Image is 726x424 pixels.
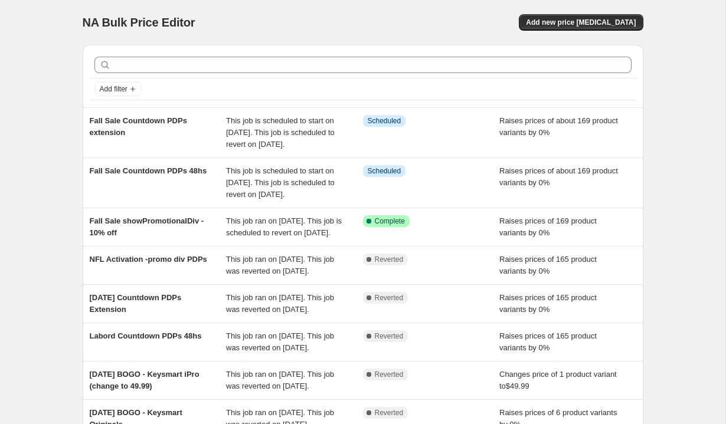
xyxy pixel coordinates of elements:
[375,293,404,303] span: Reverted
[90,216,204,237] span: Fall Sale showPromotionalDiv - 10% off
[94,82,142,96] button: Add filter
[375,216,405,226] span: Complete
[499,370,617,390] span: Changes price of 1 product variant to
[226,370,334,390] span: This job ran on [DATE]. This job was reverted on [DATE].
[499,255,597,275] span: Raises prices of 165 product variants by 0%
[90,293,182,314] span: [DATE] Countdown PDPs Extension
[499,166,618,187] span: Raises prices of about 169 product variants by 0%
[499,293,597,314] span: Raises prices of 165 product variants by 0%
[226,166,335,199] span: This job is scheduled to start on [DATE]. This job is scheduled to revert on [DATE].
[499,116,618,137] span: Raises prices of about 169 product variants by 0%
[226,293,334,314] span: This job ran on [DATE]. This job was reverted on [DATE].
[506,382,529,390] span: $49.99
[90,255,207,264] span: NFL Activation -promo div PDPs
[100,84,127,94] span: Add filter
[90,116,187,137] span: Fall Sale Countdown PDPs extension
[90,166,207,175] span: Fall Sale Countdown PDPs 48hs
[519,14,643,31] button: Add new price [MEDICAL_DATA]
[375,408,404,418] span: Reverted
[90,370,200,390] span: [DATE] BOGO - Keysmart iPro (change to 49.99)
[226,216,342,237] span: This job ran on [DATE]. This job is scheduled to revert on [DATE].
[375,255,404,264] span: Reverted
[375,331,404,341] span: Reverted
[226,331,334,352] span: This job ran on [DATE]. This job was reverted on [DATE].
[368,116,401,126] span: Scheduled
[90,331,202,340] span: Labord Countdown PDPs 48hs
[226,255,334,275] span: This job ran on [DATE]. This job was reverted on [DATE].
[226,116,335,149] span: This job is scheduled to start on [DATE]. This job is scheduled to revert on [DATE].
[499,331,597,352] span: Raises prices of 165 product variants by 0%
[526,18,636,27] span: Add new price [MEDICAL_DATA]
[83,16,195,29] span: NA Bulk Price Editor
[368,166,401,176] span: Scheduled
[499,216,597,237] span: Raises prices of 169 product variants by 0%
[375,370,404,379] span: Reverted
